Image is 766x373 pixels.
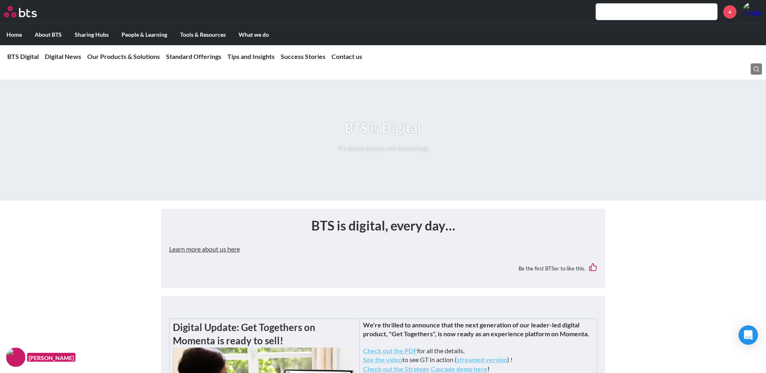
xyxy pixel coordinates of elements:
a: See the video [363,356,402,363]
strong: We're thrilled to announce that the next generation of our leader-led digital product, "Get Toget... [363,321,589,337]
label: What we do [232,24,275,45]
img: BTS Logo [4,6,37,17]
strong: ! [487,365,490,373]
button: Learn more about us here [169,241,240,257]
a: Our Products & Solutions [87,52,160,60]
a: Check out the PDF [363,347,417,354]
a: streamed version [457,356,507,363]
a: Standard Offerings [166,52,221,60]
a: Profile [743,2,762,21]
a: Success Stories [281,52,325,60]
a: Check out the Strategy Cascade demo here [363,365,487,373]
img: F [6,348,25,367]
strong: Digital Update: Get Togethers on Momenta is ready to sell! [173,321,315,347]
label: Sharing Hubs [68,24,115,45]
a: Go home [4,6,52,17]
div: Be the first BTSer to like this. [169,257,597,279]
h1: BTS is digital, every day… [169,217,597,235]
a: Contact us [332,52,362,60]
a: + [723,5,737,19]
label: About BTS [28,24,68,45]
figcaption: [PERSON_NAME] [27,353,76,362]
a: Tips and Insights [227,52,275,60]
label: People & Learning [115,24,174,45]
a: Digital News [45,52,81,60]
label: Tools & Resources [174,24,232,45]
a: BTS Digital [7,52,39,60]
p: It's about people, not technology [338,144,429,153]
h1: BTS is Digital [338,119,429,137]
img: Ruktibool Thaowatthanakul [743,2,762,21]
div: Open Intercom Messenger [739,325,758,345]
